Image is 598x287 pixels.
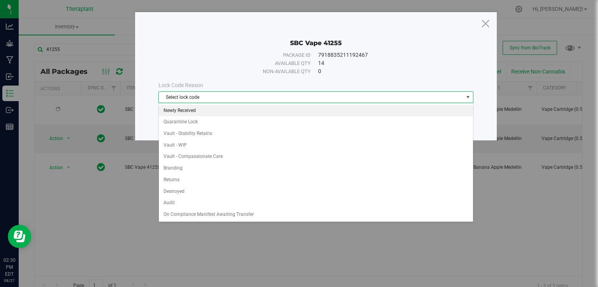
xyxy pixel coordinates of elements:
[159,197,473,209] li: Audit
[159,140,473,151] li: Vault - WIP
[318,59,460,67] div: 14
[159,174,473,186] li: Returns
[159,128,473,140] li: Vault - Stability Retains
[159,105,473,117] li: Newly Received
[318,51,460,59] div: 7918835211192467
[463,92,473,103] span: select
[158,82,203,88] span: Lock Code Reason
[159,163,473,174] li: Branding
[159,116,473,128] li: Quarantine Lock
[318,67,460,75] div: 0
[172,59,311,67] div: Available qty
[172,51,311,59] div: Package ID
[8,225,31,248] iframe: Resource center
[159,186,473,198] li: Destroyed
[159,92,463,103] span: Select lock code
[158,28,473,47] div: SBC Vape 41255
[159,209,473,220] li: On Compliance Manifest Awaiting Transfer
[159,151,473,163] li: Vault - Compassionate Care
[172,68,311,75] div: Non-available qty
